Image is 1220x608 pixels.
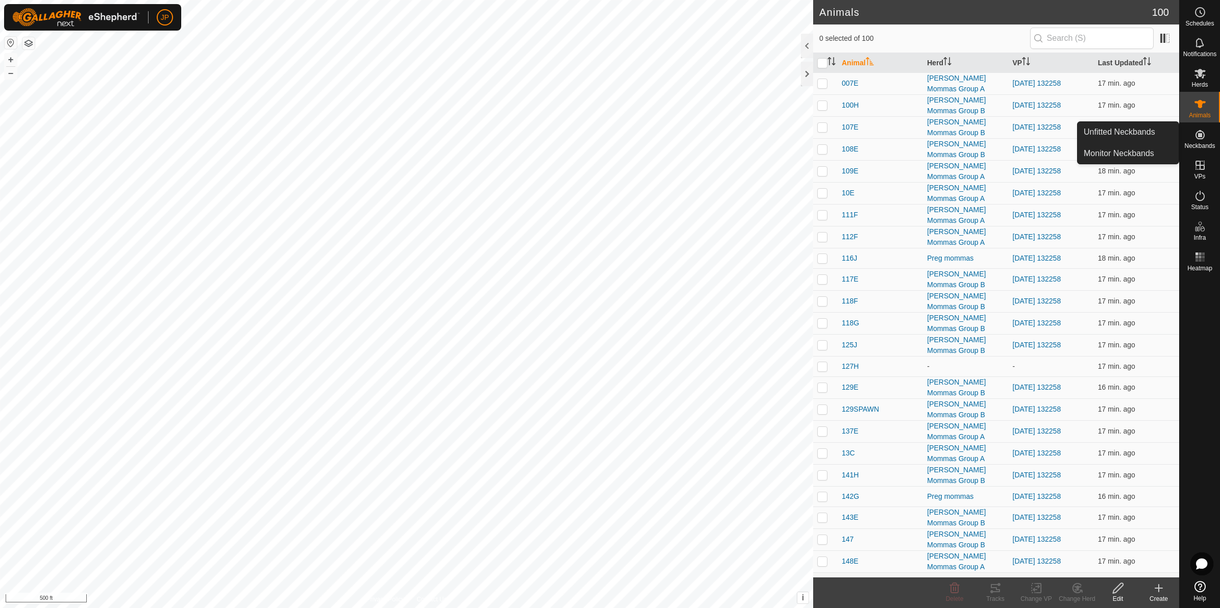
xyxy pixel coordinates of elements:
[842,534,853,545] span: 147
[927,73,1004,94] div: [PERSON_NAME] Mommas Group A
[946,595,964,602] span: Delete
[1152,5,1169,20] span: 100
[1183,51,1216,57] span: Notifications
[927,491,1004,502] div: Preg mommas
[842,318,859,328] span: 118G
[1016,594,1057,603] div: Change VP
[1013,275,1061,283] a: [DATE] 132258
[1098,211,1135,219] span: Aug 26, 2025, 11:42 AM
[1013,319,1061,327] a: [DATE] 132258
[1194,173,1205,180] span: VPs
[1098,101,1135,109] span: Aug 26, 2025, 11:42 AM
[1098,557,1135,565] span: Aug 26, 2025, 11:42 AM
[1013,513,1061,521] a: [DATE] 132258
[797,592,809,603] button: i
[1078,122,1179,142] a: Unfitted Neckbands
[1098,341,1135,349] span: Aug 26, 2025, 11:42 AM
[5,54,17,66] button: +
[1013,123,1061,131] a: [DATE] 132258
[161,12,169,23] span: JP
[927,377,1004,398] div: [PERSON_NAME] Mommas Group B
[927,161,1004,182] div: [PERSON_NAME] Mommas Group A
[842,100,859,111] span: 100H
[927,226,1004,248] div: [PERSON_NAME] Mommas Group A
[1022,59,1030,67] p-sorticon: Activate to sort
[1084,147,1154,160] span: Monitor Neckbands
[1013,362,1015,370] app-display-virtual-paddock-transition: -
[842,340,857,350] span: 125J
[819,6,1152,18] h2: Animals
[1098,427,1135,435] span: Aug 26, 2025, 11:42 AM
[927,335,1004,356] div: [PERSON_NAME] Mommas Group B
[1013,233,1061,241] a: [DATE] 132258
[1013,167,1061,175] a: [DATE] 132258
[842,274,859,285] span: 117E
[927,443,1004,464] div: [PERSON_NAME] Mommas Group A
[1057,594,1097,603] div: Change Herd
[417,595,447,604] a: Contact Us
[1098,233,1135,241] span: Aug 26, 2025, 11:42 AM
[1098,383,1135,391] span: Aug 26, 2025, 11:43 AM
[842,470,859,480] span: 141H
[1097,594,1138,603] div: Edit
[842,166,859,176] span: 109E
[22,37,35,49] button: Map Layers
[1191,204,1208,210] span: Status
[842,512,859,523] span: 143E
[1013,383,1061,391] a: [DATE] 132258
[927,507,1004,528] div: [PERSON_NAME] Mommas Group B
[927,399,1004,420] div: [PERSON_NAME] Mommas Group B
[1098,189,1135,197] span: Aug 26, 2025, 11:42 AM
[927,253,1004,264] div: Preg mommas
[1180,577,1220,605] a: Help
[1013,427,1061,435] a: [DATE] 132258
[1098,449,1135,457] span: Aug 26, 2025, 11:42 AM
[1030,28,1154,49] input: Search (S)
[1013,101,1061,109] a: [DATE] 132258
[819,33,1030,44] span: 0 selected of 100
[927,205,1004,226] div: [PERSON_NAME] Mommas Group A
[927,269,1004,290] div: [PERSON_NAME] Mommas Group B
[1098,535,1135,543] span: Aug 26, 2025, 11:42 AM
[927,139,1004,160] div: [PERSON_NAME] Mommas Group B
[1013,405,1061,413] a: [DATE] 132258
[1013,471,1061,479] a: [DATE] 132258
[1078,143,1179,164] a: Monitor Neckbands
[842,556,859,567] span: 148E
[842,577,850,588] span: 15
[1098,79,1135,87] span: Aug 26, 2025, 11:42 AM
[842,253,857,264] span: 116J
[927,577,1004,588] div: UN NAMED
[1185,20,1214,27] span: Schedules
[1098,319,1135,327] span: Aug 26, 2025, 11:42 AM
[12,8,140,27] img: Gallagher Logo
[927,95,1004,116] div: [PERSON_NAME] Mommas Group B
[1138,594,1179,603] div: Create
[923,53,1008,73] th: Herd
[1184,143,1215,149] span: Neckbands
[842,188,855,198] span: 10E
[1098,405,1135,413] span: Aug 26, 2025, 11:42 AM
[1098,297,1135,305] span: Aug 26, 2025, 11:42 AM
[1013,145,1061,153] a: [DATE] 132258
[1098,254,1135,262] span: Aug 26, 2025, 11:41 AM
[842,122,859,133] span: 107E
[1013,492,1061,500] a: [DATE] 132258
[1013,79,1061,87] a: [DATE] 132258
[842,404,879,415] span: 129SPAWN
[1189,112,1211,118] span: Animals
[1013,254,1061,262] a: [DATE] 132258
[1094,53,1179,73] th: Last Updated
[366,595,404,604] a: Privacy Policy
[1098,167,1135,175] span: Aug 26, 2025, 11:41 AM
[1191,82,1208,88] span: Herds
[842,232,858,242] span: 112F
[1013,341,1061,349] a: [DATE] 132258
[1098,492,1135,500] span: Aug 26, 2025, 11:43 AM
[842,361,859,372] span: 127H
[943,59,951,67] p-sorticon: Activate to sort
[927,361,1004,372] div: -
[927,529,1004,550] div: [PERSON_NAME] Mommas Group B
[802,593,804,602] span: i
[1143,59,1151,67] p-sorticon: Activate to sort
